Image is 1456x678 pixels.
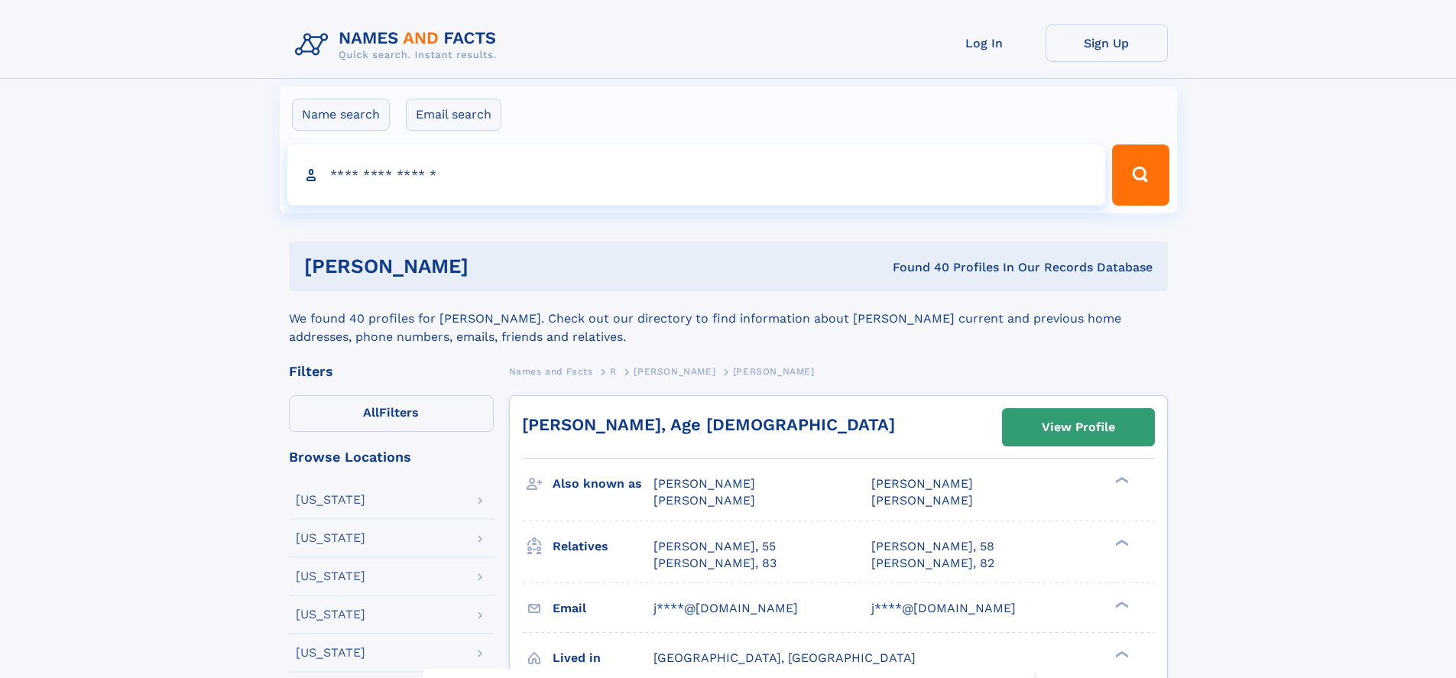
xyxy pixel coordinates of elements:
[634,366,715,377] span: [PERSON_NAME]
[653,493,755,508] span: [PERSON_NAME]
[653,538,776,555] a: [PERSON_NAME], 55
[296,570,365,582] div: [US_STATE]
[680,259,1153,276] div: Found 40 Profiles In Our Records Database
[509,362,593,381] a: Names and Facts
[289,365,494,378] div: Filters
[653,555,777,572] a: [PERSON_NAME], 83
[871,476,973,491] span: [PERSON_NAME]
[1042,410,1115,445] div: View Profile
[553,645,653,671] h3: Lived in
[289,450,494,464] div: Browse Locations
[287,144,1106,206] input: search input
[553,534,653,560] h3: Relatives
[610,362,617,381] a: R
[1111,475,1130,485] div: ❯
[733,366,815,377] span: [PERSON_NAME]
[1046,24,1168,62] a: Sign Up
[610,366,617,377] span: R
[296,608,365,621] div: [US_STATE]
[522,415,895,434] a: [PERSON_NAME], Age [DEMOGRAPHIC_DATA]
[296,532,365,544] div: [US_STATE]
[653,650,916,665] span: [GEOGRAPHIC_DATA], [GEOGRAPHIC_DATA]
[653,476,755,491] span: [PERSON_NAME]
[289,395,494,432] label: Filters
[553,595,653,621] h3: Email
[1111,599,1130,609] div: ❯
[1003,409,1154,446] a: View Profile
[363,405,379,420] span: All
[634,362,715,381] a: [PERSON_NAME]
[923,24,1046,62] a: Log In
[553,471,653,497] h3: Also known as
[289,291,1168,346] div: We found 40 profiles for [PERSON_NAME]. Check out our directory to find information about [PERSON...
[292,99,390,131] label: Name search
[871,555,994,572] a: [PERSON_NAME], 82
[296,647,365,659] div: [US_STATE]
[304,257,681,276] h1: [PERSON_NAME]
[871,493,973,508] span: [PERSON_NAME]
[1111,537,1130,547] div: ❯
[1112,144,1169,206] button: Search Button
[289,24,509,66] img: Logo Names and Facts
[296,494,365,506] div: [US_STATE]
[406,99,501,131] label: Email search
[1111,649,1130,659] div: ❯
[871,538,994,555] a: [PERSON_NAME], 58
